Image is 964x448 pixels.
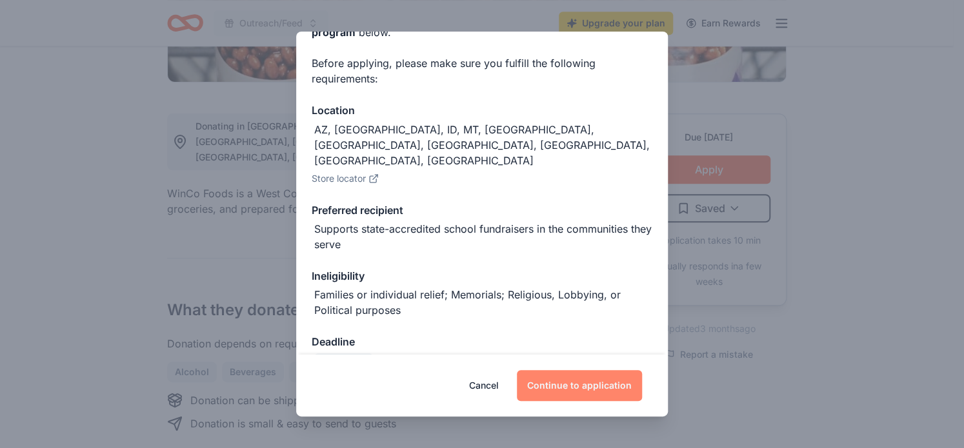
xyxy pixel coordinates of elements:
[314,353,373,371] div: Due [DATE]
[312,333,652,350] div: Deadline
[314,221,652,252] div: Supports state-accredited school fundraisers in the communities they serve
[517,370,642,401] button: Continue to application
[312,268,652,284] div: Ineligibility
[314,122,652,168] div: AZ, [GEOGRAPHIC_DATA], ID, MT, [GEOGRAPHIC_DATA], [GEOGRAPHIC_DATA], [GEOGRAPHIC_DATA], [GEOGRAPH...
[314,287,652,318] div: Families or individual relief; Memorials; Religious, Lobbying, or Political purposes
[469,370,499,401] button: Cancel
[312,171,379,186] button: Store locator
[312,202,652,219] div: Preferred recipient
[312,102,652,119] div: Location
[312,55,652,86] div: Before applying, please make sure you fulfill the following requirements:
